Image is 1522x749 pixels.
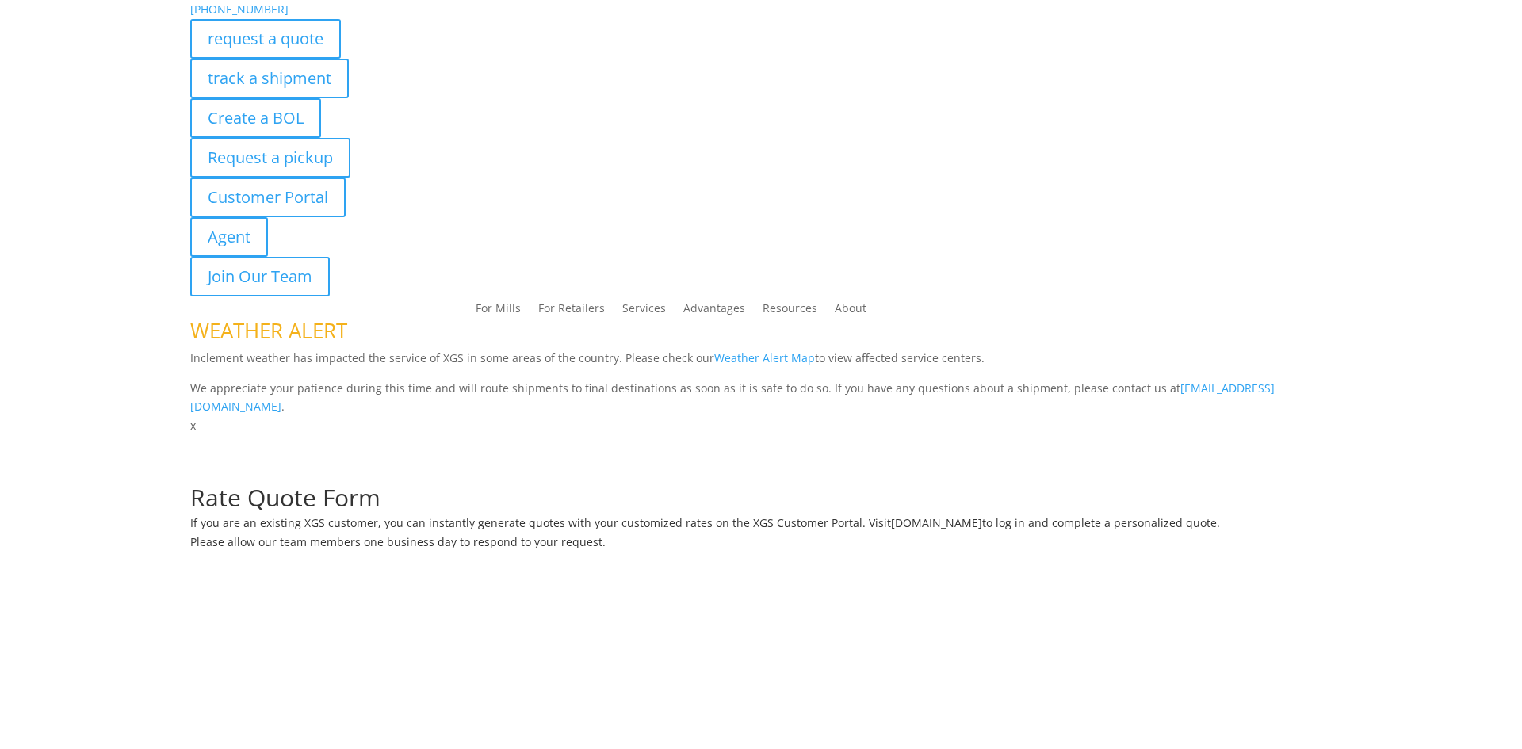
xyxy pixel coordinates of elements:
[891,515,982,530] a: [DOMAIN_NAME]
[622,303,666,320] a: Services
[190,349,1332,379] p: Inclement weather has impacted the service of XGS in some areas of the country. Please check our ...
[763,303,817,320] a: Resources
[476,303,521,320] a: For Mills
[190,19,341,59] a: request a quote
[190,98,321,138] a: Create a BOL
[190,486,1332,518] h1: Rate Quote Form
[683,303,745,320] a: Advantages
[538,303,605,320] a: For Retailers
[982,515,1220,530] span: to log in and complete a personalized quote.
[190,257,330,296] a: Join Our Team
[190,435,1332,467] h1: Request a Quote
[190,2,289,17] a: [PHONE_NUMBER]
[190,316,347,345] span: WEATHER ALERT
[190,59,349,98] a: track a shipment
[190,467,1332,486] p: Complete the form below for a customized quote based on your shipping needs.
[190,537,1332,556] h6: Please allow our team members one business day to respond to your request.
[190,178,346,217] a: Customer Portal
[190,217,268,257] a: Agent
[190,515,891,530] span: If you are an existing XGS customer, you can instantly generate quotes with your customized rates...
[835,303,866,320] a: About
[190,379,1332,417] p: We appreciate your patience during this time and will route shipments to final destinations as so...
[714,350,815,365] a: Weather Alert Map
[190,416,1332,435] p: x
[190,138,350,178] a: Request a pickup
